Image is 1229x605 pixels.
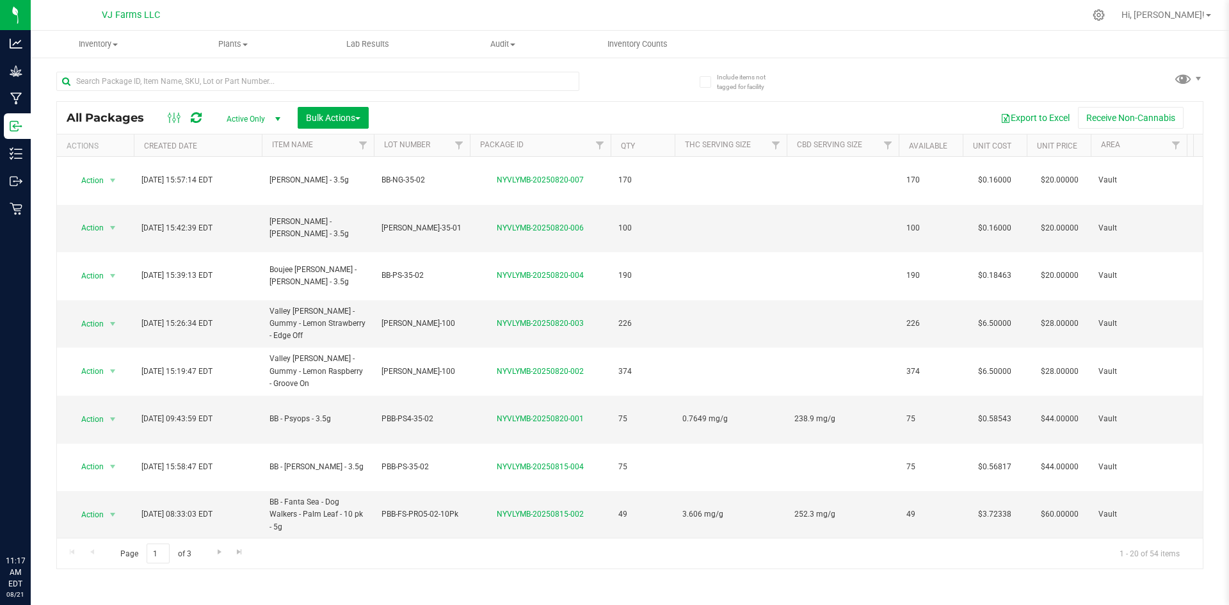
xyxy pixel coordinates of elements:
[963,157,1027,205] td: $0.16000
[1034,171,1085,190] span: $20.00000
[963,252,1027,300] td: $0.18463
[1098,461,1179,473] span: Vault
[963,396,1027,444] td: $0.58543
[973,141,1011,150] a: Unit Cost
[797,140,862,149] a: CBD Serving Size
[1037,141,1077,150] a: Unit Price
[382,508,462,520] span: PBB-FS-PRO5-02-10Pk
[618,461,667,473] span: 75
[906,461,955,473] span: 75
[909,141,947,150] a: Available
[1109,544,1190,563] span: 1 - 20 of 54 items
[1034,266,1085,285] span: $20.00000
[269,496,366,533] span: BB - Fanta Sea - Dog Walkers - Palm Leaf - 10 pk - 5g
[105,506,121,524] span: select
[10,92,22,105] inline-svg: Manufacturing
[435,31,570,58] a: Audit
[1034,505,1085,524] span: $60.00000
[10,175,22,188] inline-svg: Outbound
[10,65,22,77] inline-svg: Grow
[166,31,301,58] a: Plants
[141,508,213,520] span: [DATE] 08:33:03 EDT
[70,410,104,428] span: Action
[353,134,374,156] a: Filter
[141,318,213,330] span: [DATE] 15:26:34 EDT
[618,366,667,378] span: 374
[141,270,213,282] span: [DATE] 15:39:13 EDT
[102,10,160,20] span: VJ Farms LLC
[590,134,611,156] a: Filter
[13,503,51,541] iframe: Resource center
[382,270,462,282] span: BB-PS-35-02
[497,175,584,184] a: NYVLYMB-20250820-007
[300,31,435,58] a: Lab Results
[70,267,104,285] span: Action
[329,38,406,50] span: Lab Results
[10,120,22,133] inline-svg: Inbound
[105,172,121,190] span: select
[70,219,104,237] span: Action
[382,413,462,425] span: PBB-PS4-35-02
[1098,270,1179,282] span: Vault
[436,38,570,50] span: Audit
[618,508,667,520] span: 49
[141,366,213,378] span: [DATE] 15:19:47 EDT
[269,174,366,186] span: [PERSON_NAME] - 3.5g
[992,107,1078,129] button: Export to Excel
[210,544,229,561] a: Go to the next page
[70,172,104,190] span: Action
[1098,508,1179,520] span: Vault
[618,174,667,186] span: 170
[141,222,213,234] span: [DATE] 15:42:39 EDT
[717,72,781,92] span: Include items not tagged for facility
[269,216,366,240] span: [PERSON_NAME] - [PERSON_NAME] - 3.5g
[497,223,584,232] a: NYVLYMB-20250820-006
[269,264,366,288] span: Boujee [PERSON_NAME] - [PERSON_NAME] - 3.5g
[67,141,129,150] div: Actions
[141,413,213,425] span: [DATE] 09:43:59 EDT
[269,413,366,425] span: BB - Psyops - 3.5g
[306,113,360,123] span: Bulk Actions
[105,219,121,237] span: select
[963,205,1027,253] td: $0.16000
[497,271,584,280] a: NYVLYMB-20250820-004
[618,318,667,330] span: 226
[682,413,779,425] span: 0.7649 mg/g
[269,353,366,390] span: Valley [PERSON_NAME] - Gummy - Lemon Raspberry - Groove On
[31,31,166,58] a: Inventory
[963,300,1027,348] td: $6.50000
[272,140,313,149] a: Item Name
[10,202,22,215] inline-svg: Retail
[141,461,213,473] span: [DATE] 15:58:47 EDT
[497,510,584,519] a: NYVLYMB-20250815-002
[382,318,462,330] span: [PERSON_NAME]-100
[906,366,955,378] span: 374
[382,174,462,186] span: BB-NG-35-02
[56,72,579,91] input: Search Package ID, Item Name, SKU, Lot or Part Number...
[1121,10,1205,20] span: Hi, [PERSON_NAME]!
[618,270,667,282] span: 190
[382,222,462,234] span: [PERSON_NAME]-35-01
[590,38,685,50] span: Inventory Counts
[480,140,524,149] a: Package ID
[1034,458,1085,476] span: $44.00000
[906,222,955,234] span: 100
[878,134,899,156] a: Filter
[105,410,121,428] span: select
[963,491,1027,539] td: $3.72338
[766,134,787,156] a: Filter
[906,270,955,282] span: 190
[618,222,667,234] span: 100
[70,362,104,380] span: Action
[298,107,369,129] button: Bulk Actions
[382,461,462,473] span: PBB-PS-35-02
[449,134,470,156] a: Filter
[570,31,705,58] a: Inventory Counts
[70,458,104,476] span: Action
[1078,107,1184,129] button: Receive Non-Cannabis
[144,141,197,150] a: Created Date
[31,38,166,50] span: Inventory
[497,319,584,328] a: NYVLYMB-20250820-003
[269,461,366,473] span: BB - [PERSON_NAME] - 3.5g
[682,508,779,520] span: 3.606 mg/g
